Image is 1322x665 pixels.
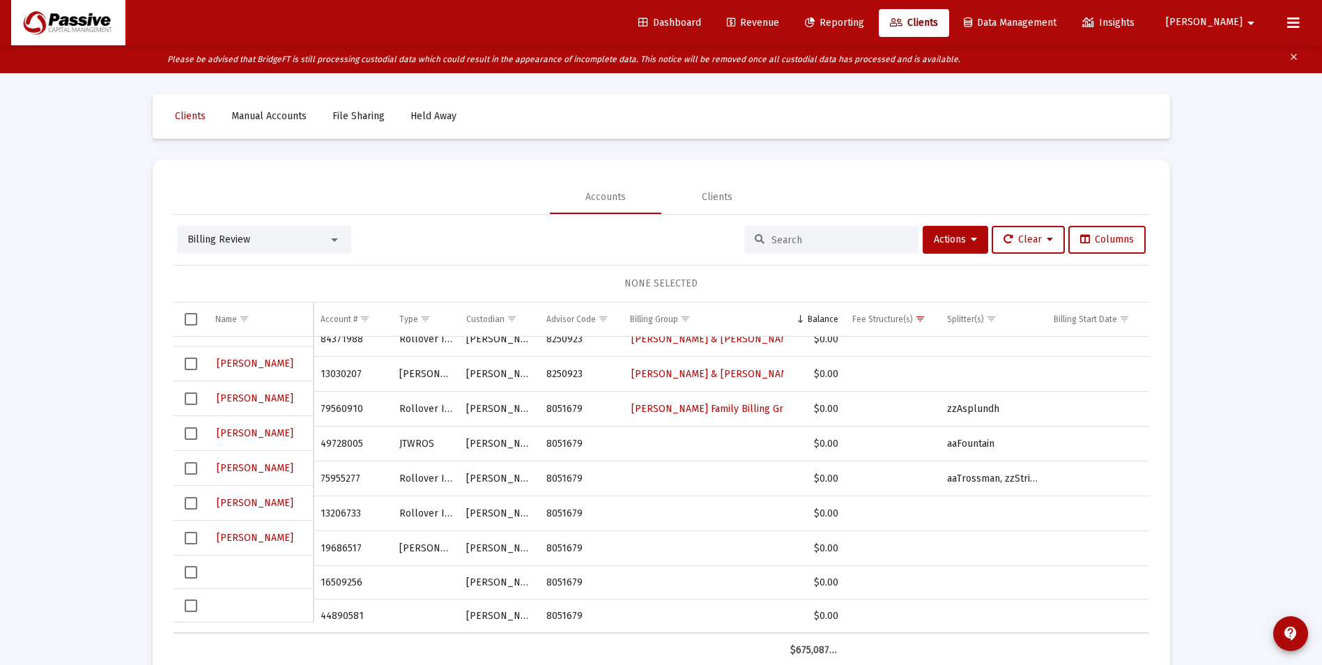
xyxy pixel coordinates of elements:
[185,462,197,475] div: Select row
[630,329,829,349] a: [PERSON_NAME] & [PERSON_NAME] Group
[783,427,845,461] td: $0.00
[1166,17,1243,29] span: [PERSON_NAME]
[217,427,293,439] span: [PERSON_NAME]
[890,17,938,29] span: Clients
[459,427,539,461] td: [PERSON_NAME]
[231,110,307,122] span: Manual Accounts
[459,531,539,566] td: [PERSON_NAME]
[459,357,539,392] td: [PERSON_NAME]
[627,9,712,37] a: Dashboard
[539,357,623,392] td: 8250923
[940,303,1047,336] td: Column Splitter(s)
[539,322,623,357] td: 8250923
[630,399,802,419] a: [PERSON_NAME] Family Billing Group
[215,314,237,325] div: Name
[185,277,1138,291] div: NONE SELECTED
[1004,234,1053,245] span: Clear
[459,599,539,633] td: [PERSON_NAME]
[915,314,925,324] span: Show filter options for column 'Fee Structure(s)'
[314,427,392,461] td: 49728005
[879,9,949,37] a: Clients
[360,314,370,324] span: Show filter options for column 'Account #'
[585,190,626,204] div: Accounts
[420,314,431,324] span: Show filter options for column 'Type'
[215,493,295,513] button: [PERSON_NAME]
[783,322,845,357] td: $0.00
[598,314,608,324] span: Show filter options for column 'Advisor Code'
[167,54,960,64] i: Please be advised that BridgeFT is still processing custodial data which could result in the appe...
[923,226,988,254] button: Actions
[631,403,801,415] span: [PERSON_NAME] Family Billing Group
[1071,9,1146,37] a: Insights
[185,599,197,612] div: Select row
[314,566,392,599] td: 16509256
[314,531,392,566] td: 19686517
[220,102,318,130] a: Manual Accounts
[539,427,623,461] td: 8051679
[953,9,1068,37] a: Data Management
[794,9,875,37] a: Reporting
[459,566,539,599] td: [PERSON_NAME]
[539,531,623,566] td: 8051679
[314,496,392,531] td: 13206733
[539,392,623,427] td: 8051679
[208,303,314,336] td: Column Name
[314,322,392,357] td: 84371988
[940,392,1047,427] td: zzAsplundh
[392,496,460,531] td: Rollover IRA
[1243,9,1259,37] mat-icon: arrow_drop_down
[546,314,596,325] div: Advisor Code
[187,234,250,245] span: Billing Review
[399,102,468,130] a: Held Away
[185,313,197,326] div: Select all
[217,497,293,509] span: [PERSON_NAME]
[410,110,456,122] span: Held Away
[392,322,460,357] td: Rollover IRA
[630,314,678,325] div: Billing Group
[217,462,293,474] span: [PERSON_NAME]
[1080,234,1134,245] span: Columns
[185,532,197,544] div: Select row
[185,566,197,579] div: Select row
[175,110,206,122] span: Clients
[783,566,845,599] td: $0.00
[321,314,358,325] div: Account #
[808,314,838,325] div: Balance
[459,322,539,357] td: [PERSON_NAME]
[1149,8,1276,36] button: [PERSON_NAME]
[934,234,977,245] span: Actions
[940,427,1047,461] td: aaFountain
[459,303,539,336] td: Column Custodian
[727,17,779,29] span: Revenue
[392,392,460,427] td: Rollover IRA
[392,357,460,392] td: [PERSON_NAME]
[1068,226,1146,254] button: Columns
[215,528,295,548] button: [PERSON_NAME]
[716,9,790,37] a: Revenue
[1047,303,1157,336] td: Column Billing Start Date
[852,314,913,325] div: Fee Structure(s)
[217,532,293,544] span: [PERSON_NAME]
[217,392,293,404] span: [PERSON_NAME]
[392,531,460,566] td: [PERSON_NAME]
[459,461,539,496] td: [PERSON_NAME]
[539,496,623,531] td: 8051679
[321,102,396,130] a: File Sharing
[680,314,691,324] span: Show filter options for column 'Billing Group'
[702,190,732,204] div: Clients
[215,423,295,443] button: [PERSON_NAME]
[459,392,539,427] td: [PERSON_NAME]
[314,303,392,336] td: Column Account #
[783,599,845,633] td: $0.00
[630,364,829,384] a: [PERSON_NAME] & [PERSON_NAME] Group
[539,303,623,336] td: Column Advisor Code
[783,496,845,531] td: $0.00
[314,357,392,392] td: 13030207
[392,461,460,496] td: Rollover IRA
[185,392,197,405] div: Select row
[392,427,460,461] td: JTWROS
[185,497,197,510] div: Select row
[314,599,392,633] td: 44890581
[185,427,197,440] div: Select row
[239,314,249,324] span: Show filter options for column 'Name'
